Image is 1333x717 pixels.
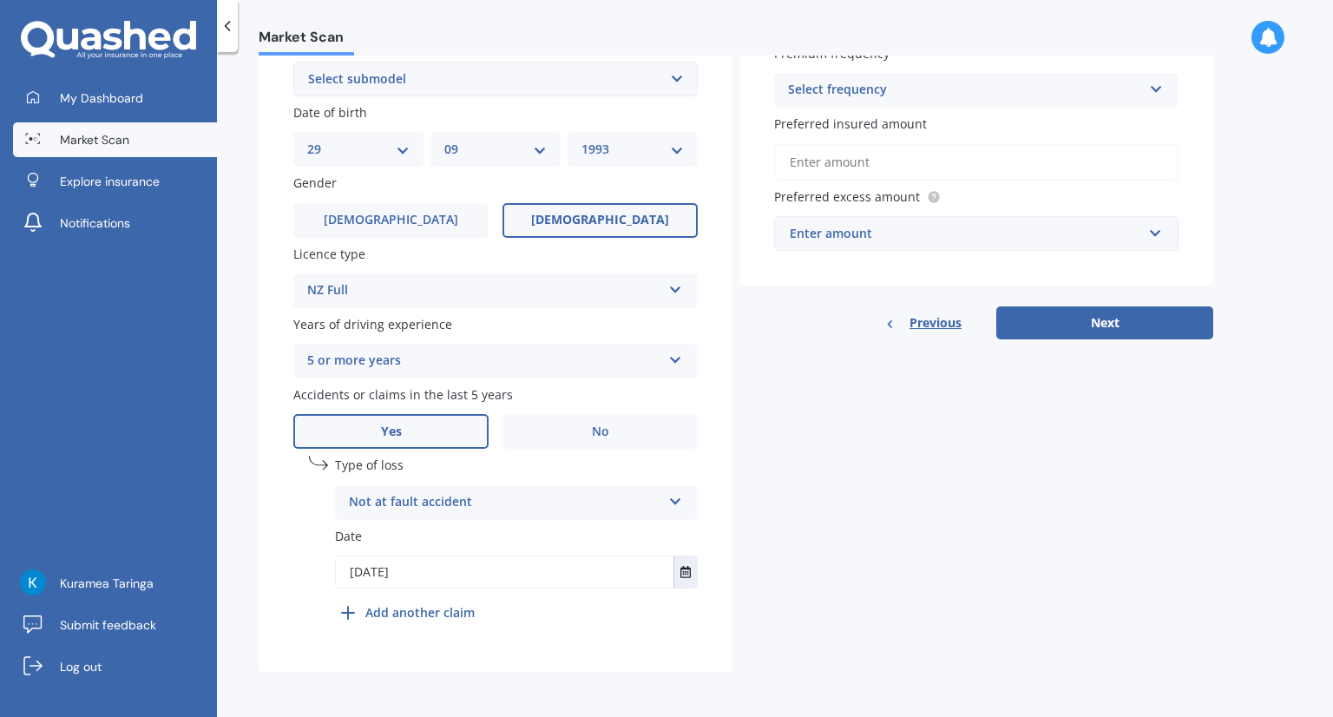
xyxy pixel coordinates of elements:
span: No [592,424,609,439]
input: Enter amount [774,144,1179,181]
span: Market Scan [60,131,129,148]
button: Select date [673,556,697,588]
span: Market Scan [259,29,354,52]
span: Log out [60,658,102,675]
span: Notifications [60,214,130,232]
span: Submit feedback [60,616,156,634]
span: Years of driving experience [293,316,452,332]
button: Next [996,306,1213,339]
span: Preferred excess amount [774,188,920,205]
img: ACg8ocKqvbehSLnH_y9rzmSYa7alcmt0WnHPjn2H_Pu3bJ6cTaMN6g=s96-c [20,569,46,595]
a: Explore insurance [13,164,217,199]
span: Date of birth [293,104,367,121]
span: [DEMOGRAPHIC_DATA] [324,213,458,227]
a: My Dashboard [13,81,217,115]
div: Enter amount [790,224,1142,243]
span: Explore insurance [60,173,160,190]
input: DD/MM/YYYY [336,556,673,588]
a: Market Scan [13,122,217,157]
span: Kuramea Taringa [60,575,154,592]
span: Licence type [293,246,365,262]
b: Add another claim [365,603,475,622]
span: Gender [293,175,337,192]
div: Select frequency [788,80,1142,101]
a: Submit feedback [13,608,217,642]
a: Log out [13,649,217,684]
div: NZ Full [307,280,661,301]
span: [DEMOGRAPHIC_DATA] [531,213,669,227]
span: Accidents or claims in the last 5 years [293,386,513,403]
a: Kuramea Taringa [13,566,217,601]
span: Preferred insured amount [774,116,927,133]
a: Notifications [13,206,217,240]
span: My Dashboard [60,89,143,107]
div: 5 or more years [307,351,661,372]
span: Previous [909,310,962,336]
